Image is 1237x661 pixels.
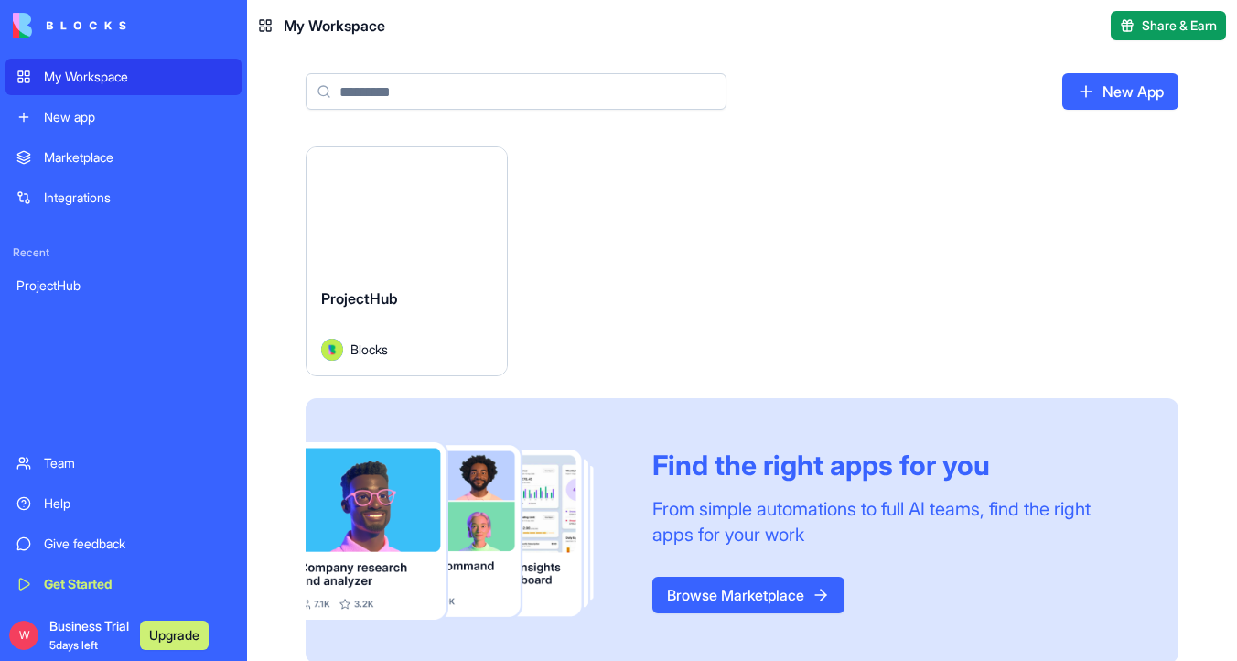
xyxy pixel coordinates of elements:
div: New app [44,108,231,126]
div: ProjectHub [16,276,231,295]
span: W [9,621,38,650]
div: Find the right apps for you [652,449,1135,482]
a: New app [5,99,242,135]
span: ProjectHub [321,289,398,308]
div: Team [44,454,231,472]
button: Share & Earn [1111,11,1226,40]
div: Integrations [44,189,231,207]
span: Business Trial [49,617,129,654]
div: Give feedback [44,535,231,553]
span: My Workspace [284,15,385,37]
span: 5 days left [49,638,98,652]
button: Upgrade [140,621,209,650]
a: Marketplace [5,139,242,176]
a: ProjectHub [5,267,242,304]
div: Marketplace [44,148,231,167]
a: ProjectHubAvatarBlocks [306,146,508,376]
span: Recent [5,245,242,260]
div: From simple automations to full AI teams, find the right apps for your work [652,496,1135,547]
a: New App [1062,73,1178,110]
span: Share & Earn [1142,16,1217,35]
a: Give feedback [5,526,242,562]
span: Blocks [350,340,388,359]
div: My Workspace [44,68,231,86]
a: Get Started [5,566,242,602]
img: Avatar [321,339,343,361]
div: Help [44,494,231,513]
a: Integrations [5,179,242,216]
img: logo [13,13,126,38]
div: Get Started [44,575,231,593]
a: My Workspace [5,59,242,95]
img: Frame_181_egmpey.png [306,442,623,621]
a: Team [5,445,242,482]
a: Browse Marketplace [652,577,844,613]
a: Help [5,485,242,522]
